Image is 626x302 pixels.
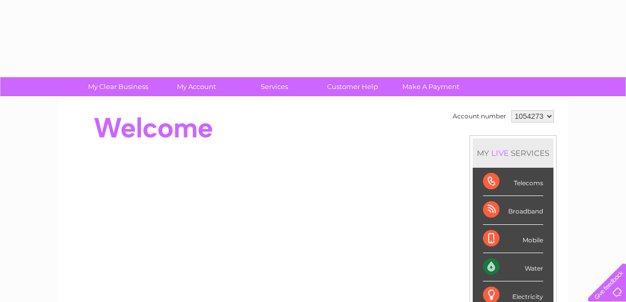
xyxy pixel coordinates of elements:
[483,168,543,196] div: Telecoms
[483,253,543,281] div: Water
[388,77,473,96] a: Make A Payment
[310,77,395,96] a: Customer Help
[450,108,509,125] td: Account number
[473,138,553,168] div: MY SERVICES
[489,148,511,158] div: LIVE
[483,196,543,224] div: Broadband
[154,77,239,96] a: My Account
[483,225,543,253] div: Mobile
[76,77,160,96] a: My Clear Business
[232,77,317,96] a: Services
